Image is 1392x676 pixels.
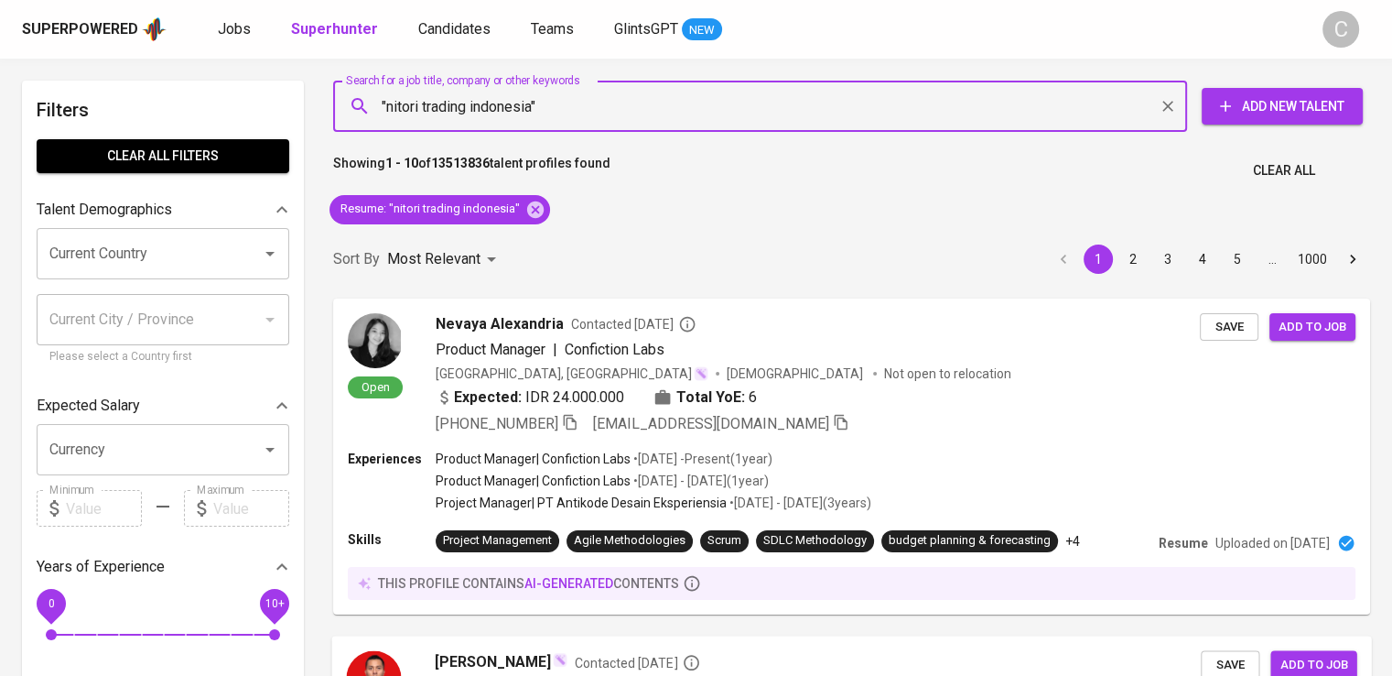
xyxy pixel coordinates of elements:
p: Project Manager | PT Antikode Desain Eksperiensia [436,494,727,512]
span: NEW [682,21,722,39]
button: Add New Talent [1202,88,1363,125]
div: Agile Methodologies [574,532,685,550]
button: Go to page 5 [1223,245,1252,274]
span: Save [1210,654,1250,675]
p: Product Manager | Confiction Labs [436,472,631,490]
p: Product Manager | Confiction Labs [436,450,631,468]
span: Open [354,379,397,395]
button: Clear All filters [37,139,289,173]
div: Project Management [443,532,552,550]
span: Clear All [1253,159,1315,182]
button: Open [257,241,283,267]
p: Please select a Country first [49,348,276,366]
div: Most Relevant [387,243,502,277]
button: Go to page 3 [1153,245,1182,274]
button: Go to page 2 [1118,245,1148,274]
a: Jobs [218,18,254,41]
span: | [553,339,557,361]
div: IDR 24.000.000 [436,387,624,409]
div: Years of Experience [37,549,289,585]
span: [EMAIL_ADDRESS][DOMAIN_NAME] [593,415,829,432]
p: • [DATE] - [DATE] ( 1 year ) [631,472,769,490]
a: GlintsGPT NEW [614,18,722,41]
p: Years of Experience [37,556,165,578]
div: Expected Salary [37,387,289,424]
p: Expected Salary [37,395,140,417]
div: Scrum [707,532,741,550]
p: Sort By [333,248,380,270]
p: this profile contains contents [378,574,679,593]
span: Clear All filters [51,145,275,168]
span: Resume : "nitori trading indonesia" [329,201,531,218]
button: page 1 [1084,245,1113,274]
input: Value [213,490,289,527]
a: OpenNevaya AlexandriaContacted [DATE]Product Manager|Confiction Labs[GEOGRAPHIC_DATA], [GEOGRAPHI... [333,299,1370,615]
div: Talent Demographics [37,191,289,228]
svg: By Batam recruiter [678,315,696,333]
button: Clear All [1246,154,1322,188]
b: Total YoE: [676,387,745,409]
b: 13513836 [431,156,490,170]
div: [GEOGRAPHIC_DATA], [GEOGRAPHIC_DATA] [436,365,708,383]
p: Not open to relocation [884,365,1011,383]
button: Open [257,437,283,463]
p: Experiences [348,450,436,468]
button: Clear [1155,93,1181,119]
p: • [DATE] - [DATE] ( 3 years ) [727,494,871,512]
span: Add to job [1279,317,1346,338]
input: Value [66,490,142,527]
p: Talent Demographics [37,199,172,221]
button: Go to next page [1338,245,1367,274]
button: Save [1200,313,1258,342]
span: Candidates [418,20,491,38]
span: GlintsGPT [614,20,678,38]
span: Save [1209,317,1249,338]
a: Teams [531,18,577,41]
span: 6 [749,387,757,409]
p: Showing of talent profiles found [333,154,610,188]
p: Most Relevant [387,248,480,270]
b: Superhunter [291,20,378,38]
span: [PERSON_NAME] [435,650,551,672]
svg: By Batam recruiter [682,653,700,671]
a: Superpoweredapp logo [22,16,167,43]
span: Confiction Labs [565,341,664,358]
span: [DEMOGRAPHIC_DATA] [727,365,866,383]
a: Candidates [418,18,494,41]
div: Resume: "nitori trading indonesia" [329,195,550,224]
span: Teams [531,20,574,38]
span: [PHONE_NUMBER] [436,415,558,432]
p: • [DATE] - Present ( 1 year ) [631,450,772,468]
div: … [1257,250,1287,268]
img: magic_wand.svg [553,652,567,667]
span: Product Manager [436,341,545,358]
p: Resume [1159,534,1208,552]
div: SDLC Methodology [763,532,867,550]
button: Add to job [1269,313,1355,342]
span: Nevaya Alexandria [436,313,564,335]
p: +4 [1065,532,1080,551]
img: 458dc9108bc70be3a72b92cd87a87106.png [348,313,403,368]
b: 1 - 10 [385,156,418,170]
span: Add to job [1279,654,1347,675]
span: AI-generated [524,576,613,591]
button: Go to page 1000 [1292,245,1333,274]
button: Go to page 4 [1188,245,1217,274]
span: 10+ [264,597,284,610]
h6: Filters [37,95,289,125]
nav: pagination navigation [1046,245,1370,274]
span: 0 [48,597,54,610]
img: app logo [142,16,167,43]
span: Contacted [DATE] [575,653,700,671]
p: Uploaded on [DATE] [1215,534,1330,552]
p: Skills [348,530,436,549]
span: Add New Talent [1216,95,1348,118]
div: C [1322,11,1359,48]
div: Superpowered [22,19,138,40]
span: Jobs [218,20,251,38]
a: Superhunter [291,18,382,41]
img: magic_wand.svg [694,366,708,381]
div: budget planning & forecasting [889,532,1051,550]
b: Expected: [454,387,522,409]
span: Contacted [DATE] [571,315,696,333]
